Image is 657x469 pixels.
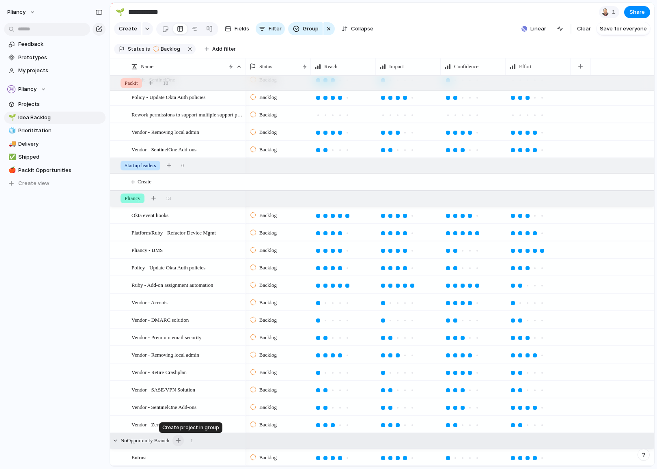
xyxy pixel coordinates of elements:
span: 10 [163,79,168,87]
span: Vendor - Acronis [131,297,168,307]
button: 🚚 [7,140,15,148]
div: 🧊 [9,126,14,136]
span: Share [629,8,645,16]
span: Backlog [259,421,277,429]
a: 🚚Delivery [4,138,106,150]
span: Clear [577,25,591,33]
span: Impact [389,62,404,71]
span: Create [138,178,151,186]
span: Backlog [259,93,277,101]
span: 0 [181,161,184,170]
a: 🌱Idea Backlog [4,112,106,124]
div: ✅ [9,153,14,162]
span: Entrust [131,452,147,462]
button: Filter [256,22,285,35]
span: Backlog [259,128,277,136]
span: Vendor - Removing local admin [131,350,199,359]
span: My projects [18,67,103,75]
button: ✅ [7,153,15,161]
button: 🍎 [7,166,15,174]
span: Okta event hooks [131,210,168,219]
span: Name [141,62,153,71]
span: Policy - Update Okta Auth policies [131,92,205,101]
button: Share [624,6,650,18]
span: Projects [18,100,103,108]
button: Linear [518,23,549,35]
span: Pliancy - BMS [131,245,163,254]
span: 1 [612,8,618,16]
span: Rework permissions to support multiple support partners [131,110,243,119]
button: Create [114,22,141,35]
button: Backlog [151,45,185,54]
span: Prototypes [18,54,103,62]
span: Backlog [259,111,277,119]
span: Prioritization [18,127,103,135]
span: Backlog [259,368,277,376]
span: Platform/Ruby - Refactor Device Mgmt [131,228,216,237]
button: Clear [574,22,594,35]
span: Vendor - SASE/VPN Solution [131,385,195,394]
span: Linear [530,25,546,33]
span: Vendor - SentinelOne Add-ons [131,402,196,411]
div: 🍎Packit Opportunities [4,164,106,176]
div: 🌱 [9,113,14,122]
span: Vendor - Removing local admin [131,127,199,136]
span: Backlog [259,299,277,307]
span: Collapse [351,25,373,33]
button: Group [288,22,323,35]
span: Vendor - Retire Crashplan [131,367,187,376]
span: Status [128,45,144,53]
span: Filter [269,25,282,33]
div: 🌱 [116,6,125,17]
span: Policy - Update Okta Auth policies [131,262,205,272]
a: 🧊Prioritization [4,125,106,137]
a: Projects [4,98,106,110]
span: Vendor - Premium email security [131,332,202,342]
span: Create [119,25,137,33]
span: Save for everyone [600,25,647,33]
button: 🧊 [7,127,15,135]
span: Create view [18,179,50,187]
span: Add filter [212,45,236,53]
span: 13 [166,194,171,202]
span: Backlog [259,146,277,154]
span: Confidence [454,62,478,71]
span: Backlog [259,316,277,324]
span: Vendor - SentinelOne Add-ons [131,144,196,154]
div: 🍎 [9,166,14,175]
a: My projects [4,65,106,77]
button: 🌱 [114,6,127,19]
span: Effort [519,62,532,71]
span: Reach [324,62,337,71]
span: Ruby - Add-on assignment automation [131,280,213,289]
span: is [146,45,150,53]
span: Startup leaders [125,161,156,170]
div: 🚚 [9,139,14,148]
div: Create project in group [159,422,222,433]
span: Backlog [259,386,277,394]
button: Create view [4,177,106,189]
span: Feedback [18,40,103,48]
button: is [144,45,152,54]
span: No Opportunity Branch [121,437,169,445]
span: Backlog [259,333,277,342]
span: Pliancy [125,194,140,202]
button: Save for everyone [597,22,650,35]
span: Idea Backlog [18,114,103,122]
span: Vendor - DMARC solution [131,315,189,324]
span: Group [303,25,319,33]
button: Fields [222,22,252,35]
span: Delivery [18,140,103,148]
span: Pliancy [18,85,37,93]
a: ✅Shipped [4,151,106,163]
span: Pliancy [7,8,26,16]
span: Backlog [259,211,277,219]
span: Packit [125,79,138,87]
a: Feedback [4,38,106,50]
span: Fields [235,25,249,33]
button: 🌱 [7,114,15,122]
